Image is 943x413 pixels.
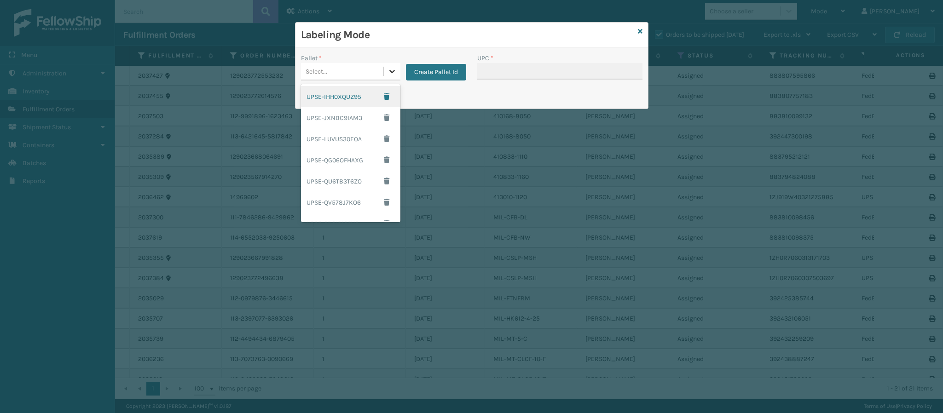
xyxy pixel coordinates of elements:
[301,107,400,128] div: UPSE-JXNBC9IAM3
[301,171,400,192] div: UPSE-QU6TB3T6ZO
[406,64,466,80] button: Create Pallet Id
[301,128,400,149] div: UPSE-LUVUS30EOA
[301,53,322,63] label: Pallet
[301,192,400,213] div: UPSE-QV578J7KO6
[301,149,400,171] div: UPSE-QG06OFHAXG
[306,67,327,76] div: Select...
[477,53,493,63] label: UPC
[301,86,400,107] div: UPSE-IHH0XQUZ95
[301,28,634,42] h3: Labeling Mode
[301,213,400,234] div: UPSE-SDSIG166YO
